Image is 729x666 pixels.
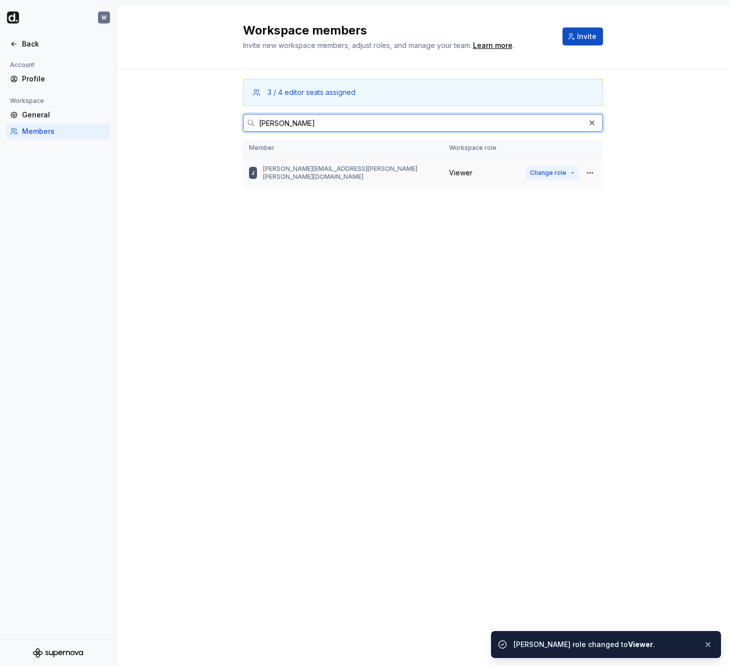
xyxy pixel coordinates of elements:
[562,27,603,45] button: Invite
[251,168,254,178] div: J
[443,140,519,156] th: Workspace role
[530,169,566,177] span: Change role
[22,110,106,120] div: General
[243,140,443,156] th: Member
[2,6,114,28] button: W
[577,31,596,41] span: Invite
[101,13,106,21] div: W
[6,123,110,139] a: Members
[255,114,585,132] input: Search in members...
[6,107,110,123] a: General
[243,22,550,38] h2: Workspace members
[22,39,106,49] div: Back
[471,42,514,49] span: .
[525,166,579,180] button: Change role
[628,640,653,649] b: Viewer
[267,87,355,97] div: 3 / 4 editor seats assigned
[6,71,110,87] a: Profile
[7,11,19,23] img: b918d911-6884-482e-9304-cbecc30deec6.png
[22,126,106,136] div: Members
[449,168,472,178] span: Viewer
[6,95,48,107] div: Workspace
[6,36,110,52] a: Back
[22,74,106,84] div: Profile
[263,165,437,181] p: [PERSON_NAME][EMAIL_ADDRESS][PERSON_NAME][PERSON_NAME][DOMAIN_NAME]
[6,59,38,71] div: Account
[33,648,83,658] svg: Supernova Logo
[513,640,695,650] div: [PERSON_NAME] role changed to .
[243,41,471,49] span: Invite new workspace members, adjust roles, and manage your team.
[473,40,512,50] a: Learn more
